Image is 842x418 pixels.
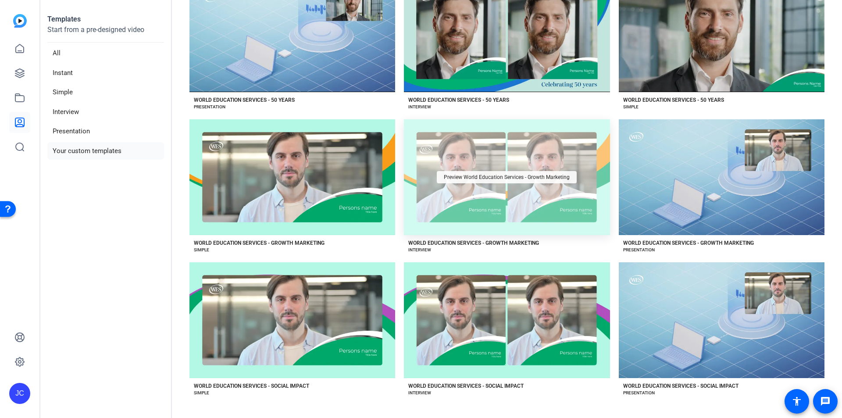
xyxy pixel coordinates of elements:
[408,389,431,397] div: INTERVIEW
[408,96,509,104] div: WORLD EDUCATION SERVICES - 50 YEARS
[623,247,655,254] div: PRESENTATION
[13,14,27,28] img: blue-gradient.svg
[47,122,164,140] li: Presentation
[408,247,431,254] div: INTERVIEW
[820,396,831,407] mat-icon: message
[47,83,164,101] li: Simple
[404,119,610,235] button: Template imagePreview World Education Services - Growth Marketing
[47,142,164,160] li: Your custom templates
[194,382,309,389] div: WORLD EDUCATION SERVICES - SOCIAL IMPACT
[408,239,539,247] div: WORLD EDUCATION SERVICES - GROWTH MARKETING
[792,396,802,407] mat-icon: accessibility
[619,119,824,235] button: Template image
[194,96,295,104] div: WORLD EDUCATION SERVICES - 50 YEARS
[194,239,325,247] div: WORLD EDUCATION SERVICES - GROWTH MARKETING
[619,262,824,378] button: Template image
[189,119,395,235] button: Template image
[47,25,164,43] p: Start from a pre-designed video
[623,96,724,104] div: WORLD EDUCATION SERVICES - 50 YEARS
[47,15,81,23] strong: Templates
[194,104,225,111] div: PRESENTATION
[623,104,639,111] div: SIMPLE
[47,44,164,62] li: All
[194,247,209,254] div: SIMPLE
[404,262,610,378] button: Template image
[189,262,395,378] button: Template image
[444,175,570,180] span: Preview World Education Services - Growth Marketing
[9,383,30,404] div: JC
[408,104,431,111] div: INTERVIEW
[623,389,655,397] div: PRESENTATION
[47,64,164,82] li: Instant
[194,389,209,397] div: SIMPLE
[408,382,524,389] div: WORLD EDUCATION SERVICES - SOCIAL IMPACT
[47,103,164,121] li: Interview
[623,239,754,247] div: WORLD EDUCATION SERVICES - GROWTH MARKETING
[623,382,739,389] div: WORLD EDUCATION SERVICES - SOCIAL IMPACT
